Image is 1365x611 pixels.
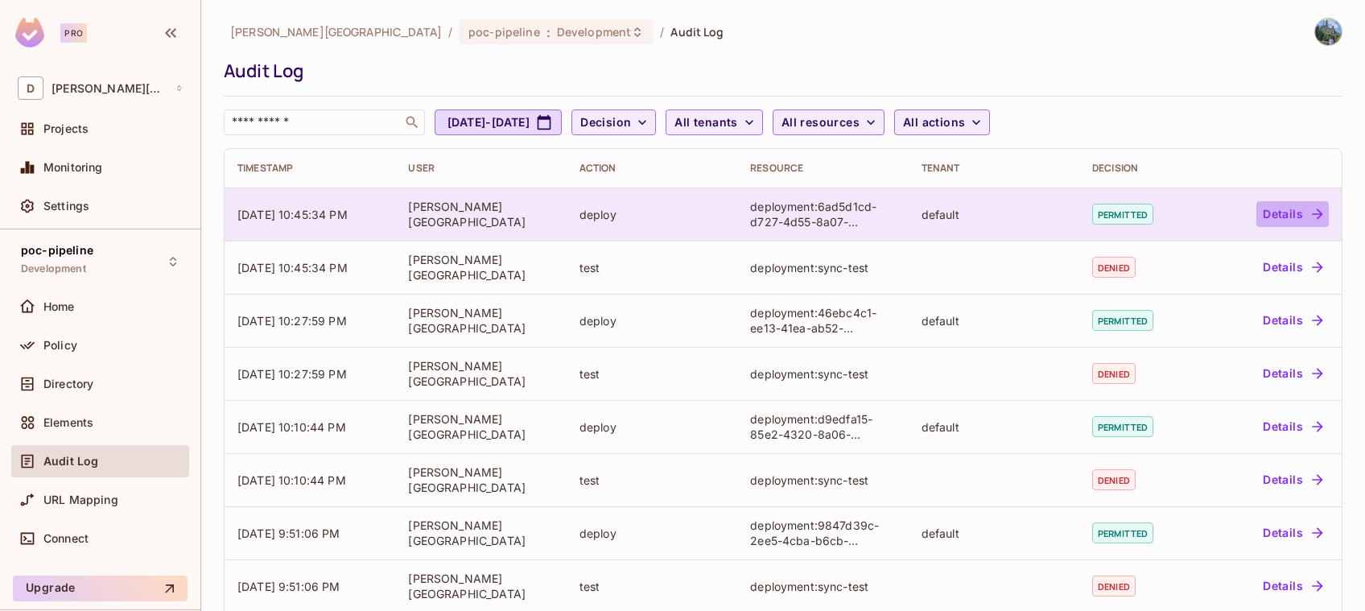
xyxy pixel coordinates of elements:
[1256,467,1329,493] button: Details
[750,305,895,336] div: deployment:46ebc4c1-ee13-41ea-ab52-20e7336969ac
[408,305,553,336] div: [PERSON_NAME][GEOGRAPHIC_DATA]
[43,161,103,174] span: Monitoring
[750,260,895,275] div: deployment:sync-test
[1092,522,1153,543] span: permitted
[237,162,382,175] div: Timestamp
[660,24,664,39] li: /
[43,455,98,468] span: Audit Log
[1256,414,1329,440] button: Details
[448,24,452,39] li: /
[1315,19,1342,45] img: David Santander
[1256,201,1329,227] button: Details
[43,378,93,390] span: Directory
[230,24,442,39] span: the active workspace
[1256,573,1329,599] button: Details
[237,473,346,487] span: [DATE] 10:10:44 PM
[435,109,562,135] button: [DATE]-[DATE]
[1092,162,1190,175] div: Decision
[1092,363,1136,384] span: denied
[408,571,553,601] div: [PERSON_NAME][GEOGRAPHIC_DATA]
[13,576,188,601] button: Upgrade
[546,26,551,39] span: :
[579,207,724,222] div: deploy
[1256,308,1329,333] button: Details
[666,109,762,135] button: All tenants
[43,339,77,352] span: Policy
[579,579,724,594] div: test
[579,366,724,382] div: test
[18,76,43,100] span: D
[579,473,724,488] div: test
[922,313,1066,328] div: default
[43,122,89,135] span: Projects
[408,464,553,495] div: [PERSON_NAME][GEOGRAPHIC_DATA]
[1092,310,1153,331] span: permitted
[21,262,86,275] span: Development
[1256,520,1329,546] button: Details
[579,260,724,275] div: test
[408,252,553,283] div: [PERSON_NAME][GEOGRAPHIC_DATA]
[224,59,1334,83] div: Audit Log
[750,518,895,548] div: deployment:9847d39c-2ee5-4cba-b6cb-e38b779a1f20
[52,82,167,95] span: Workspace: david-santander
[750,411,895,442] div: deployment:d9edfa15-85e2-4320-8a06-d43488f5dff4
[237,420,346,434] span: [DATE] 10:10:44 PM
[1256,361,1329,386] button: Details
[903,113,965,133] span: All actions
[750,366,895,382] div: deployment:sync-test
[922,207,1066,222] div: default
[1092,576,1136,597] span: denied
[579,162,724,175] div: Action
[571,109,656,135] button: Decision
[773,109,885,135] button: All resources
[579,313,724,328] div: deploy
[580,113,631,133] span: Decision
[408,199,553,229] div: [PERSON_NAME][GEOGRAPHIC_DATA]
[922,526,1066,541] div: default
[750,579,895,594] div: deployment:sync-test
[1092,469,1136,490] span: denied
[1092,416,1153,437] span: permitted
[894,109,990,135] button: All actions
[1092,204,1153,225] span: permitted
[237,261,348,275] span: [DATE] 10:45:34 PM
[408,518,553,548] div: [PERSON_NAME][GEOGRAPHIC_DATA]
[60,23,87,43] div: Pro
[557,24,631,39] span: Development
[237,208,348,221] span: [DATE] 10:45:34 PM
[922,162,1066,175] div: Tenant
[408,162,553,175] div: User
[408,358,553,389] div: [PERSON_NAME][GEOGRAPHIC_DATA]
[579,526,724,541] div: deploy
[43,200,89,213] span: Settings
[750,162,895,175] div: Resource
[468,24,540,39] span: poc-pipeline
[237,367,347,381] span: [DATE] 10:27:59 PM
[674,113,737,133] span: All tenants
[237,314,347,328] span: [DATE] 10:27:59 PM
[781,113,860,133] span: All resources
[43,493,118,506] span: URL Mapping
[43,300,75,313] span: Home
[1256,254,1329,280] button: Details
[237,580,340,593] span: [DATE] 9:51:06 PM
[750,473,895,488] div: deployment:sync-test
[43,416,93,429] span: Elements
[750,199,895,229] div: deployment:6ad5d1cd-d727-4d55-8a07-820d3b6ab8ca
[21,244,93,257] span: poc-pipeline
[922,419,1066,435] div: default
[408,411,553,442] div: [PERSON_NAME][GEOGRAPHIC_DATA]
[43,532,89,545] span: Connect
[237,526,340,540] span: [DATE] 9:51:06 PM
[1092,257,1136,278] span: denied
[15,18,44,47] img: SReyMgAAAABJRU5ErkJggg==
[670,24,724,39] span: Audit Log
[579,419,724,435] div: deploy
